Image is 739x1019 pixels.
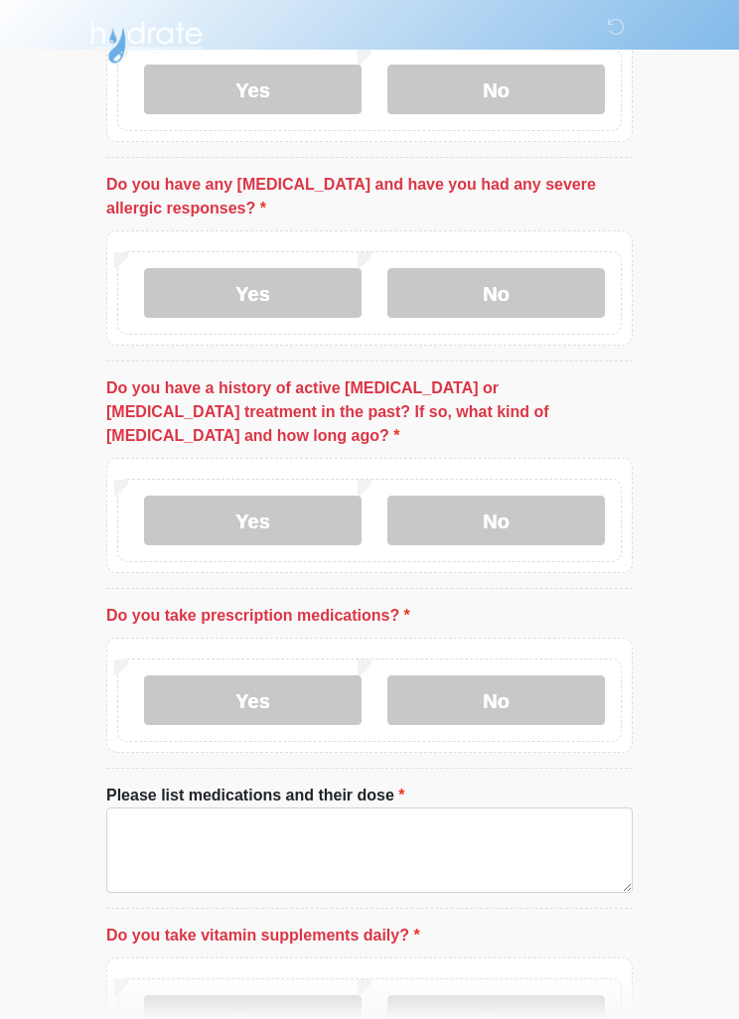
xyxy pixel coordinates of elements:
[106,173,633,220] label: Do you have any [MEDICAL_DATA] and have you had any severe allergic responses?
[387,65,605,114] label: No
[106,924,420,947] label: Do you take vitamin supplements daily?
[144,268,362,318] label: Yes
[144,496,362,545] label: Yes
[144,65,362,114] label: Yes
[106,604,410,628] label: Do you take prescription medications?
[106,376,633,448] label: Do you have a history of active [MEDICAL_DATA] or [MEDICAL_DATA] treatment in the past? If so, wh...
[387,675,605,725] label: No
[387,268,605,318] label: No
[86,15,206,65] img: Hydrate IV Bar - Scottsdale Logo
[144,675,362,725] label: Yes
[106,784,405,807] label: Please list medications and their dose
[387,496,605,545] label: No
